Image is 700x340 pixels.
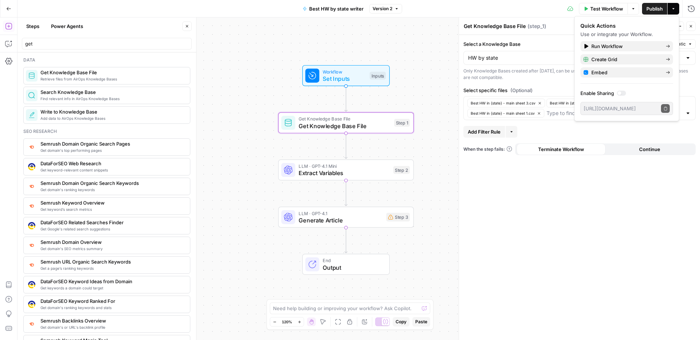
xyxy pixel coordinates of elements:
[40,265,184,271] span: Get a page’s ranking keywords
[590,5,623,12] span: Test Workflow
[309,5,363,12] span: Best HW by state writer
[40,278,184,285] span: DataForSEO Keyword Ideas from Domain
[323,263,382,272] span: Output
[550,100,615,106] span: Best HW in {state} - main sheet 2.csv
[591,69,660,76] span: Embed
[591,56,660,63] span: Create Grid
[28,242,35,248] img: 4e4w6xi9sjogcjglmt5eorgxwtyu
[40,96,184,102] span: Find relevant info in AirOps Knowledge Bases
[606,143,695,155] button: Continue
[278,65,414,86] div: WorkflowSet InputsInputs
[298,3,368,15] button: Best HW by state writer
[40,108,184,115] span: Write to Knowledge Base
[28,281,35,288] img: qj0lddqgokrswkyaqb1p9cmo0sp5
[579,3,627,15] button: Test Workflow
[40,226,184,232] span: Get Google's related search suggestions
[40,69,184,76] span: Get Knowledge Base File
[40,246,184,252] span: Get domain's SEO metrics summary
[464,23,526,30] textarea: Get Knowledge Base File
[28,183,35,189] img: p4kt2d9mz0di8532fmfgvfq6uqa0
[40,238,184,246] span: Semrush Domain Overview
[40,140,184,147] span: Semrush Domain Organic Search Pages
[28,144,35,150] img: otu06fjiulrdwrqmbs7xihm55rg9
[345,133,347,159] g: Edge from step_1 to step_2
[40,147,184,153] span: Get domain's top performing pages
[393,317,409,327] button: Copy
[299,169,390,177] span: Extract Variables
[463,146,512,153] a: When the step fails:
[299,216,382,225] span: Generate Article
[396,319,407,325] span: Copy
[345,181,347,206] g: Edge from step_2 to step_3
[299,115,390,122] span: Get Knowledge Base File
[510,87,533,94] span: (Optional)
[664,39,696,49] button: Static
[463,126,505,138] button: Add Filter Rule
[467,109,544,118] button: Best HW in {state} - main sheet 1.csv
[40,76,184,82] span: Retrieve files from AirOps Knowledge Bases
[40,285,184,291] span: Get keywords a domain could target
[40,258,184,265] span: Semrush URL Organic Search Keywords
[299,163,390,170] span: LLM · GPT-4.1 Mini
[299,122,390,130] span: Get Knowledge Base File
[591,43,660,50] span: Run Workflow
[40,199,184,206] span: Semrush Keyword Overview
[463,87,696,94] label: Select specific files
[40,297,184,305] span: DataForSEO Keyword Ranked For
[40,115,184,121] span: Add data to AirOps Knowledge Bases
[40,179,184,187] span: Semrush Domain Organic Search Keywords
[40,206,184,212] span: Get keyword’s search metrics
[40,219,184,226] span: DataForSEO Related Searches Finder
[28,321,35,327] img: 3lyvnidk9veb5oecvmize2kaffdg
[28,163,35,170] img: 3hnddut9cmlpnoegpdll2wmnov83
[40,317,184,324] span: Semrush Backlinks Overview
[323,68,366,75] span: Workflow
[468,128,501,135] span: Add Filter Rule
[40,187,184,193] span: Get domain's ranking keywords
[467,99,545,107] button: Best HW in {state} - main sheet 3.csv
[580,31,653,37] span: Use or integrate your Workflow.
[646,5,663,12] span: Publish
[28,262,35,268] img: ey5lt04xp3nqzrimtu8q5fsyor3u
[528,23,546,30] span: ( step_1 )
[674,41,686,47] span: Static
[28,222,35,229] img: 9u0p4zbvbrir7uayayktvs1v5eg0
[415,319,427,325] span: Paste
[28,203,35,209] img: v3j4otw2j2lxnxfkcl44e66h4fup
[547,99,624,107] button: Best HW in {state} - main sheet 2.csv
[471,110,535,116] span: Best HW in {state} - main sheet 1.csv
[538,146,584,153] span: Terminate Workflow
[463,68,696,81] div: Only Knowledge Bases created after [DATE], can be used with this step. Some of your older Knowled...
[40,160,184,167] span: DataForSEO Web Research
[369,4,402,13] button: Version 2
[642,3,667,15] button: Publish
[23,57,190,63] div: Data
[40,324,184,330] span: Get domain's or URL's backlink profile
[370,72,386,80] div: Inputs
[580,22,673,29] div: Quick Actions
[471,100,536,106] span: Best HW in {state} - main sheet 3.csv
[278,207,414,228] div: LLM · GPT-4.1Generate ArticleStep 3
[40,305,184,311] span: Get domain's ranking keywords and stats
[28,301,35,308] img: 3iojl28do7crl10hh26nxau20pae
[345,86,347,112] g: Edge from start to step_1
[323,74,366,83] span: Set Inputs
[25,40,188,47] input: Search steps
[40,88,184,96] span: Search Knowledge Base
[40,167,184,173] span: Get keyword-relevant content snippets
[345,228,347,253] g: Edge from step_3 to end
[299,210,382,217] span: LLM · GPT-4.1
[23,128,190,135] div: Seo research
[386,213,410,222] div: Step 3
[278,254,414,275] div: EndOutput
[22,20,44,32] button: Steps
[47,20,87,32] button: Power Agents
[463,40,661,48] label: Select a Knowledge Base
[278,159,414,181] div: LLM · GPT-4.1 MiniExtract VariablesStep 2
[547,110,682,117] input: Type to find a file
[323,257,382,264] span: End
[412,317,430,327] button: Paste
[468,54,682,62] input: HW by state
[394,119,410,127] div: Step 1
[580,90,673,97] label: Enable Sharing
